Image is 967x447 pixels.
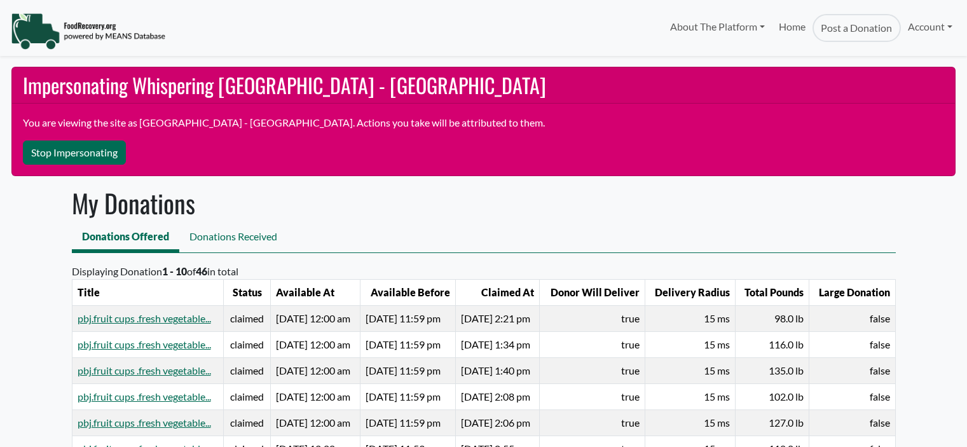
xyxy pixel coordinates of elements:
[540,410,645,436] td: true
[360,384,456,410] td: 2024-05-04 03:59:00 UTC
[271,384,360,410] td: 2024-05-01 04:00:00 UTC
[72,410,224,436] td: pbj.fruit cups .fresh vegetable ,snack assorted milk ,yogurt,cheese stick juice
[809,358,895,384] td: false
[809,280,895,306] th: Large Donation
[645,358,735,384] td: 15 ms
[78,312,211,324] a: pbj.fruit cups .fresh vegetable...
[360,306,456,332] td: 2024-05-24 03:59:00 UTC
[271,306,360,332] td: 2024-05-22 04:00:00 UTC
[271,280,360,306] th: Available At
[540,332,645,358] td: true
[162,265,187,277] b: 1 - 10
[360,332,456,358] td: 2024-05-17 03:59:00 UTC
[78,416,211,429] a: pbj.fruit cups .fresh vegetable...
[735,410,809,436] td: 127.0 lb
[72,306,224,332] td: pbj.fruit cups .fresh vegetable ,snack assorted milk ,yogurt,cheese stick juice
[78,390,211,402] a: pbj.fruit cups .fresh vegetable...
[662,14,771,39] a: About The Platform
[72,188,896,218] h1: My Donations
[540,280,645,306] th: Donor Will Deliver
[224,410,271,436] td: claimed
[455,332,540,358] td: 2024-05-15 17:34:23 UTC
[23,115,944,130] p: You are viewing the site as [GEOGRAPHIC_DATA] - [GEOGRAPHIC_DATA]. Actions you take will be attri...
[455,358,540,384] td: 2024-05-08 17:40:46 UTC
[809,332,895,358] td: false
[360,358,456,384] td: 2024-05-10 03:59:00 UTC
[645,306,735,332] td: 15 ms
[735,332,809,358] td: 116.0 lb
[540,384,645,410] td: true
[72,224,179,252] a: Donations Offered
[72,280,224,306] th: Title
[78,338,211,350] a: pbj.fruit cups .fresh vegetable...
[360,410,456,436] td: 2024-04-26 03:59:00 UTC
[901,14,959,39] a: Account
[645,332,735,358] td: 15 ms
[540,358,645,384] td: true
[455,410,540,436] td: 2024-04-24 18:06:54 UTC
[72,358,224,384] td: pbj.fruit cups .fresh vegetable ,snack assorted milk ,yogurt,cheese stick juice
[224,332,271,358] td: claimed
[540,306,645,332] td: true
[224,384,271,410] td: claimed
[78,364,211,376] a: pbj.fruit cups .fresh vegetable...
[645,410,735,436] td: 15 ms
[455,280,540,306] th: Claimed At
[360,280,456,306] th: Available Before
[809,306,895,332] td: false
[11,12,165,50] img: NavigationLogo_FoodRecovery-91c16205cd0af1ed486a0f1a7774a6544ea792ac00100771e7dd3ec7c0e58e41.png
[271,358,360,384] td: 2024-05-09 04:00:00 UTC
[224,358,271,384] td: claimed
[645,280,735,306] th: Delivery Radius
[196,265,207,277] b: 46
[809,410,895,436] td: false
[72,332,224,358] td: pbj.fruit cups .fresh vegetable ,snack assorted milk ,yogurt,cheese stick juice
[271,410,360,436] td: 2024-04-24 04:00:00 UTC
[772,14,813,42] a: Home
[12,67,956,104] h2: Impersonating Whispering [GEOGRAPHIC_DATA] - [GEOGRAPHIC_DATA]
[224,306,271,332] td: claimed
[455,384,540,410] td: 2024-05-01 18:08:28 UTC
[735,358,809,384] td: 135.0 lb
[735,280,809,306] th: Total Pounds
[735,306,809,332] td: 98.0 lb
[72,384,224,410] td: pbj.fruit cups .fresh vegetable ,snack assorted milk ,yogurt,cheese stick juice
[455,306,540,332] td: 2024-05-22 18:21:24 UTC
[735,384,809,410] td: 102.0 lb
[179,224,287,252] a: Donations Received
[224,280,271,306] th: Status
[813,14,900,42] a: Post a Donation
[23,141,126,165] button: Stop Impersonating
[809,384,895,410] td: false
[271,332,360,358] td: 2024-05-15 04:00:00 UTC
[645,384,735,410] td: 15 ms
